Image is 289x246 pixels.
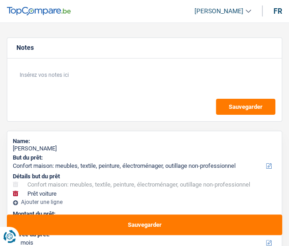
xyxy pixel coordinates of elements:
h5: Notes [16,44,273,52]
img: TopCompare Logo [7,7,71,16]
div: Détails but du prêt [13,173,276,180]
div: Ajouter une ligne [13,199,276,205]
div: Name: [13,138,276,145]
label: Montant du prêt: [13,210,274,218]
button: Sauvegarder [216,99,275,115]
button: Sauvegarder [7,214,282,235]
a: [PERSON_NAME] [187,4,251,19]
span: [PERSON_NAME] [194,7,243,15]
div: fr [273,7,282,16]
div: [PERSON_NAME] [13,145,276,152]
label: But du prêt: [13,154,274,161]
span: Sauvegarder [229,104,263,110]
